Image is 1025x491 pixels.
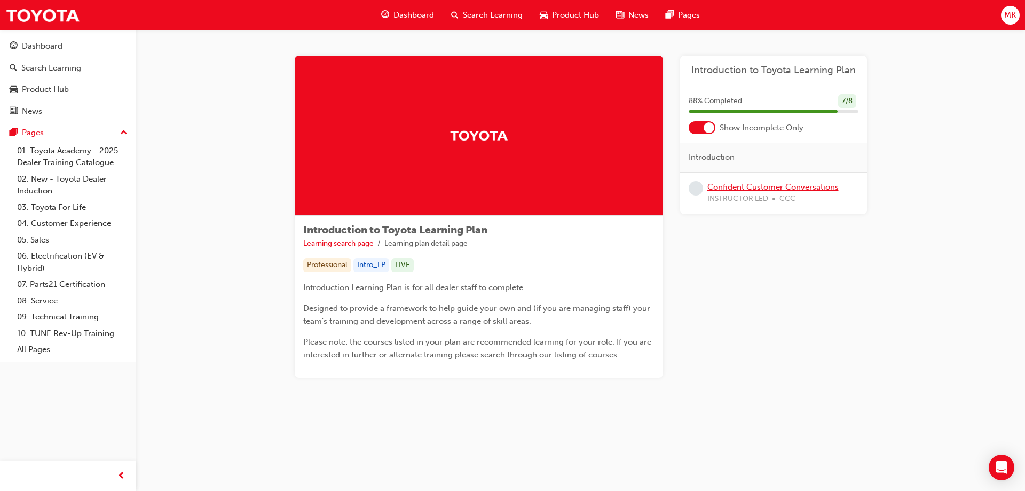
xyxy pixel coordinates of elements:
span: prev-icon [117,470,125,483]
a: Search Learning [4,58,132,78]
span: pages-icon [10,128,18,138]
span: Designed to provide a framework to help guide your own and (if you are managing staff) your team'... [303,303,652,326]
span: Search Learning [463,9,523,21]
div: Pages [22,127,44,139]
a: News [4,102,132,121]
a: 04. Customer Experience [13,215,132,232]
a: 07. Parts21 Certification [13,276,132,293]
span: Introduction Learning Plan is for all dealer staff to complete. [303,283,525,292]
div: Product Hub [22,83,69,96]
a: Confident Customer Conversations [707,182,839,192]
span: CCC [779,193,795,205]
span: INSTRUCTOR LED [707,193,768,205]
span: pages-icon [666,9,674,22]
span: guage-icon [381,9,389,22]
a: 09. Technical Training [13,309,132,325]
div: News [22,105,42,118]
a: car-iconProduct Hub [531,4,608,26]
button: MK [1001,6,1020,25]
a: Dashboard [4,36,132,56]
a: Learning search page [303,239,374,248]
a: 06. Electrification (EV & Hybrid) [13,248,132,276]
a: 05. Sales [13,232,132,248]
span: Product Hub [552,9,599,21]
span: Show Incomplete Only [720,122,803,134]
div: Professional [303,258,351,272]
div: Dashboard [22,40,62,52]
a: 02. New - Toyota Dealer Induction [13,171,132,199]
span: search-icon [10,64,17,73]
span: guage-icon [10,42,18,51]
a: 01. Toyota Academy - 2025 Dealer Training Catalogue [13,143,132,171]
span: up-icon [120,126,128,140]
a: 10. TUNE Rev-Up Training [13,325,132,342]
span: news-icon [10,107,18,116]
img: Trak [5,3,80,27]
button: DashboardSearch LearningProduct HubNews [4,34,132,123]
span: search-icon [451,9,459,22]
span: Pages [678,9,700,21]
div: Search Learning [21,62,81,74]
a: Introduction to Toyota Learning Plan [689,64,858,76]
a: Product Hub [4,80,132,99]
span: MK [1004,9,1016,21]
a: 03. Toyota For Life [13,199,132,216]
span: car-icon [10,85,18,95]
a: pages-iconPages [657,4,708,26]
div: 7 / 8 [838,94,856,108]
a: guage-iconDashboard [373,4,443,26]
div: Intro_LP [353,258,389,272]
li: Learning plan detail page [384,238,468,250]
button: Pages [4,123,132,143]
span: Introduction to Toyota Learning Plan [303,224,487,236]
a: 08. Service [13,293,132,309]
span: car-icon [540,9,548,22]
a: All Pages [13,341,132,358]
span: News [628,9,649,21]
div: LIVE [391,258,414,272]
img: Trak [450,126,508,145]
span: Please note: the courses listed in your plan are recommended learning for your role. If you are i... [303,337,653,360]
span: learningRecordVerb_NONE-icon [689,181,703,196]
div: Open Intercom Messenger [989,455,1014,480]
span: news-icon [616,9,624,22]
span: Introduction [689,151,735,163]
a: news-iconNews [608,4,657,26]
a: search-iconSearch Learning [443,4,531,26]
span: Dashboard [393,9,434,21]
span: 88 % Completed [689,95,742,107]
